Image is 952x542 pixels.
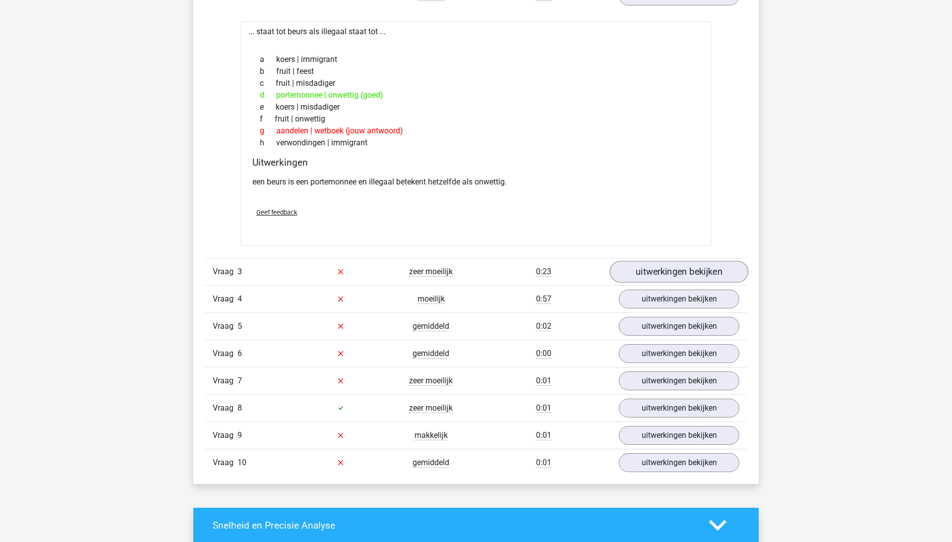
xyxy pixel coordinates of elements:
span: 4 [238,294,242,303]
span: 7 [238,376,242,385]
span: Geef feedback [256,209,297,216]
span: f [260,113,275,125]
span: 8 [238,403,242,413]
span: Vraag [213,320,238,332]
a: uitwerkingen bekijken [619,290,739,308]
span: 10 [238,458,246,467]
a: uitwerkingen bekijken [619,399,739,418]
span: gemiddeld [413,321,449,331]
span: moeilijk [417,294,445,304]
span: Vraag [213,457,238,469]
span: Vraag [213,429,238,441]
span: 0:57 [536,294,551,304]
span: Vraag [213,375,238,387]
div: fruit | misdadiger [252,77,700,89]
div: koers | misdadiger [252,101,700,113]
span: zeer moeilijk [409,376,453,386]
a: uitwerkingen bekijken [619,453,739,472]
div: fruit | feest [252,65,700,77]
span: e [260,101,276,113]
span: gemiddeld [413,458,449,468]
span: 0:23 [536,267,551,277]
h4: Uitwerkingen [252,157,700,168]
a: uitwerkingen bekijken [610,261,748,283]
h4: Snelheid en Precisie Analyse [213,520,694,531]
span: zeer moeilijk [409,267,453,277]
span: makkelijk [415,430,448,440]
a: uitwerkingen bekijken [619,344,739,363]
span: 5 [238,321,242,331]
div: portemonnee | onwettig (goed) [252,89,700,101]
span: 0:00 [536,349,551,359]
span: 0:01 [536,458,551,468]
span: a [260,54,276,65]
div: fruit | onwettig [252,113,700,125]
span: 0:02 [536,321,551,331]
span: h [260,137,276,149]
span: Vraag [213,348,238,360]
span: d [260,89,276,101]
div: verwondingen | immigrant [252,137,700,149]
a: uitwerkingen bekijken [619,426,739,445]
span: 0:01 [536,403,551,413]
div: koers | immigrant [252,54,700,65]
span: 0:01 [536,430,551,440]
span: c [260,77,276,89]
span: 9 [238,430,242,440]
span: 6 [238,349,242,358]
span: g [260,125,276,137]
p: een beurs is een portemonnee en illegaal betekent hetzelfde als onwettig. [252,176,700,188]
div: aandelen | wetboek (jouw antwoord) [252,125,700,137]
a: uitwerkingen bekijken [619,317,739,336]
div: ... staat tot beurs als illegaal staat tot ... [240,21,712,245]
span: gemiddeld [413,349,449,359]
span: Vraag [213,293,238,305]
a: uitwerkingen bekijken [619,371,739,390]
span: zeer moeilijk [409,403,453,413]
span: 0:01 [536,376,551,386]
span: b [260,65,276,77]
span: Vraag [213,402,238,414]
span: Vraag [213,266,238,278]
span: 3 [238,267,242,276]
